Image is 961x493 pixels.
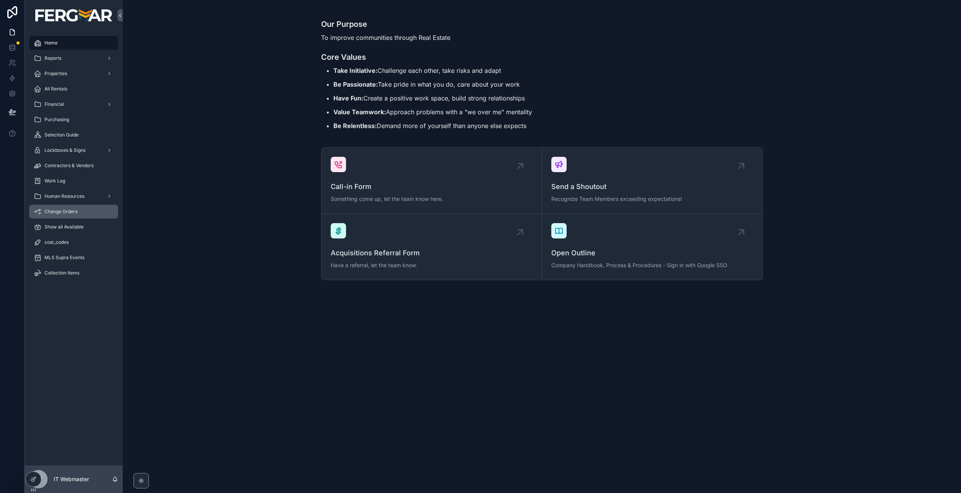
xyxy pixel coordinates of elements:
div: scrollable content [25,31,123,290]
span: Financial [45,101,64,107]
span: Selection Guide [45,132,79,138]
a: Send a ShoutoutRecognize Team Members exceeding expectations! [542,148,763,214]
span: cost_codes [45,239,69,245]
a: Purchasing [29,113,118,127]
a: Financial [29,97,118,111]
span: Properties [45,71,67,77]
a: Reports [29,51,118,65]
p: Approach problems with a "we over me" mentality [333,107,763,117]
span: Home [45,40,58,46]
p: IT Webmaster [54,475,89,483]
span: Work Log [45,178,65,184]
a: Collection Items [29,266,118,280]
a: Selection Guide [29,128,118,142]
a: Work Log [29,174,118,188]
img: App logo [35,9,112,21]
span: All Rentals [45,86,67,92]
a: All Rentals [29,82,118,96]
span: Lockboxes & Signs [45,147,86,153]
a: Human Resources [29,189,118,203]
a: Properties [29,67,118,81]
p: Demand more of yourself than anyone else expects [333,121,763,130]
a: Acquisitions Referral FormHave a referral, let the team know. [321,214,542,280]
a: cost_codes [29,235,118,249]
span: Change Orders [45,209,77,215]
span: Human Resources [45,193,84,199]
a: Lockboxes & Signs [29,143,118,157]
p: To improve communities through Real Estate [321,33,763,42]
a: Open OutlineCompany Handbook, Process & Procedures - Sign in with Google SSO [542,214,763,280]
p: Challenge each other, take risks and adapt [333,66,763,75]
span: Acquisitions Referral Form [331,248,532,258]
p: Take pride in what you do, care about your work [333,80,763,89]
span: Purchasing [45,117,69,123]
a: MLS Supra Events [29,251,118,265]
span: Contractors & Vendors [45,163,94,169]
span: Show all Available [45,224,84,230]
strong: Take Initiative: [333,67,377,74]
strong: Be Passionate: [333,81,378,88]
span: Company Handbook, Process & Procedures - Sign in with Google SSO [551,261,753,269]
span: Recognize Team Members exceeding expectations! [551,195,753,203]
span: Send a Shoutout [551,181,753,192]
span: Something come up, let the team know here. [331,195,532,203]
a: Show all Available [29,220,118,234]
span: Collection Items [45,270,79,276]
strong: Value Teamwork: [333,108,386,116]
a: Call-in FormSomething come up, let the team know here. [321,148,542,214]
a: Home [29,36,118,50]
span: MLS Supra Events [45,255,84,261]
h3: Our Purpose [321,18,763,30]
p: Create a positive work space, build strong relationships [333,94,763,103]
span: Open Outline [551,248,753,258]
a: Contractors & Vendors [29,159,118,173]
a: Change Orders [29,205,118,219]
span: Reports [45,55,61,61]
span: Have a referral, let the team know. [331,261,532,269]
h3: Core Values [321,51,763,63]
strong: Be Relentless: [333,122,377,130]
strong: Have Fun: [333,94,363,102]
span: Call-in Form [331,181,532,192]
